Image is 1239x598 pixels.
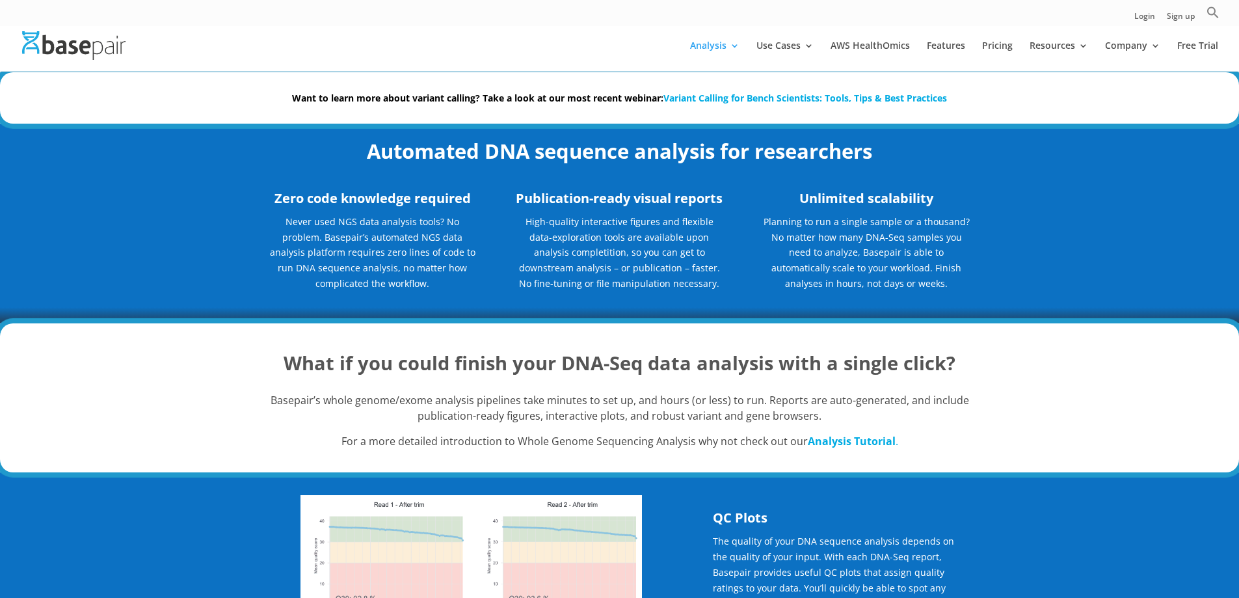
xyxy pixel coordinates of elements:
strong: Analysis Tutorial [808,434,896,448]
a: Analysis [690,41,739,72]
h3: Unlimited scalability [762,189,970,214]
a: Analysis Tutorial. [808,434,898,448]
p: High-quality interactive figures and flexible data-exploration tools are available upon analysis ... [515,214,723,292]
p: For a more detailed introduction to Whole Genome Sequencing Analysis why not check out our [269,434,971,450]
a: Variant Calling for Bench Scientists: Tools, Tips & Best Practices [663,92,947,104]
a: Features [927,41,965,72]
strong: What if you could finish your DNA-Seq data analysis with a single click? [284,350,955,375]
a: AWS HealthOmics [831,41,910,72]
svg: Search [1206,6,1219,19]
p: Never used NGS data analysis tools? No problem. Basepair’s automated NGS data analysis platform r... [269,214,477,301]
strong: Automated DNA sequence analysis for researchers [367,137,872,165]
a: Free Trial [1177,41,1218,72]
a: Sign up [1167,12,1195,26]
a: Use Cases [756,41,814,72]
img: Basepair [22,31,126,59]
h3: Publication-ready visual reports [515,189,723,214]
a: Company [1105,41,1160,72]
p: Basepair’s whole genome/exome analysis pipelines take minutes to set up, and hours (or less) to r... [269,393,971,435]
h3: Zero code knowledge required [269,189,477,214]
a: Pricing [982,41,1013,72]
a: Search Icon Link [1206,6,1219,26]
a: Login [1134,12,1155,26]
strong: QC Plots [713,509,767,526]
strong: Want to learn more about variant calling? Take a look at our most recent webinar: [292,92,947,104]
a: Resources [1030,41,1088,72]
p: Planning to run a single sample or a thousand? No matter how many DNA-Seq samples you need to ana... [762,214,970,292]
